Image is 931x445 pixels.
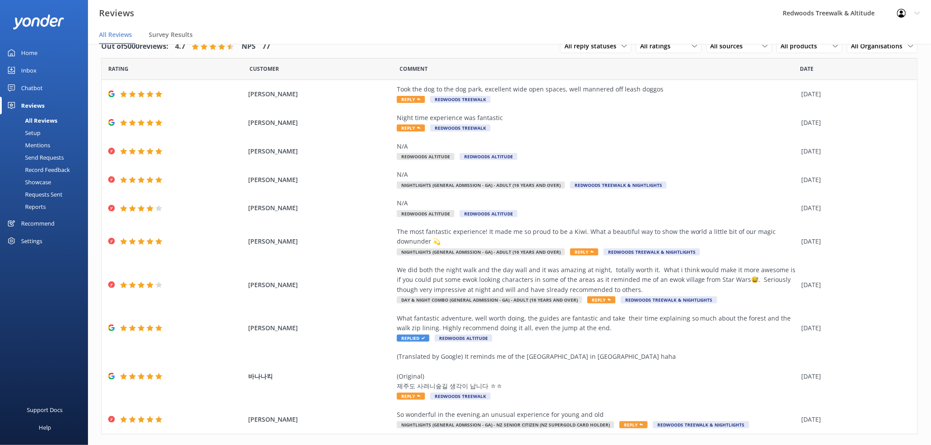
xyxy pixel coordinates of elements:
div: Recommend [21,215,55,232]
div: Help [39,419,51,436]
div: Send Requests [5,151,64,164]
img: yonder-white-logo.png [13,15,64,29]
div: [DATE] [802,323,906,333]
a: Mentions [5,139,88,151]
h4: 4.7 [175,41,185,52]
span: Nightlights (General Admission - GA) - NZ Senior Citizen (NZ SuperGold Card Holder) [397,421,614,428]
div: So wonderful in the evening.an unusual experience for young and old [397,410,797,419]
div: Mentions [5,139,50,151]
a: Record Feedback [5,164,88,176]
div: Reports [5,201,46,213]
div: [DATE] [802,415,906,424]
span: Replied [397,335,429,342]
span: Nightlights (General Admission - GA) - Adult (16 years and over) [397,248,565,255]
span: Reply [587,296,616,303]
div: N/A [397,170,797,179]
span: Reply [397,393,425,400]
span: Redwoods Treewalk & Nightlights [604,248,700,255]
div: Support Docs [27,401,63,419]
div: [DATE] [802,237,906,246]
span: [PERSON_NAME] [248,175,392,185]
span: Redwoods Treewalk [430,393,491,400]
div: The most fantastic experience! It made me so proud to be a Kiwi. What a beautiful way to show the... [397,227,797,247]
span: Redwoods Altitude [397,210,455,217]
span: Redwoods Altitude [397,153,455,160]
div: Night time experience was fantastic [397,113,797,123]
span: Redwoods Treewalk & Nightlights [570,182,667,189]
span: Date [249,65,279,73]
span: Nightlights (General Admission - GA) - Adult (16 years and over) [397,182,565,189]
span: [PERSON_NAME] [248,280,392,290]
div: Setup [5,127,40,139]
a: Requests Sent [5,188,88,201]
span: Redwoods Altitude [460,210,517,217]
div: Reviews [21,97,44,114]
div: N/A [397,198,797,208]
span: [PERSON_NAME] [248,118,392,128]
span: [PERSON_NAME] [248,323,392,333]
div: [DATE] [802,372,906,381]
a: All Reviews [5,114,88,127]
span: [PERSON_NAME] [248,203,392,213]
div: Chatbot [21,79,43,97]
h4: Out of 5000 reviews: [101,41,169,52]
span: Day & Night Combo (General Admission - GA) - Adult (16 years and over) [397,296,582,303]
span: All products [781,41,823,51]
span: [PERSON_NAME] [248,415,392,424]
div: [DATE] [802,146,906,156]
span: All Reviews [99,30,132,39]
span: 바나나킥 [248,372,392,381]
div: Requests Sent [5,188,62,201]
div: All Reviews [5,114,57,127]
a: Showcase [5,176,88,188]
div: N/A [397,142,797,151]
span: [PERSON_NAME] [248,146,392,156]
span: Date [800,65,814,73]
h3: Reviews [99,6,134,20]
span: Survey Results [149,30,193,39]
span: All Organisations [851,41,908,51]
div: We did both the night walk and the day wall and it was amazing at night, totally worth it. What i... [397,265,797,295]
span: Reply [397,96,425,103]
div: [DATE] [802,280,906,290]
div: Record Feedback [5,164,70,176]
div: [DATE] [802,89,906,99]
div: Settings [21,232,42,250]
span: Reply [397,124,425,131]
h4: 77 [262,41,270,52]
span: Redwoods Treewalk [430,96,491,103]
div: Inbox [21,62,37,79]
span: Redwoods Treewalk & Nightlights [653,421,749,428]
span: All sources [711,41,748,51]
span: [PERSON_NAME] [248,89,392,99]
span: Reply [570,248,598,255]
span: All ratings [640,41,676,51]
span: Date [108,65,128,73]
span: Redwoods Treewalk [430,124,491,131]
a: Setup [5,127,88,139]
span: Redwoods Altitude [460,153,517,160]
div: [DATE] [802,175,906,185]
div: [DATE] [802,118,906,128]
span: Reply [619,421,648,428]
div: (Translated by Google) It reminds me of the [GEOGRAPHIC_DATA] in [GEOGRAPHIC_DATA] haha (Original... [397,352,797,391]
div: [DATE] [802,203,906,213]
div: Home [21,44,37,62]
div: Showcase [5,176,51,188]
span: Redwoods Treewalk & Nightlights [621,296,717,303]
div: Took the dog to the dog park, excellent wide open spaces, well mannered off leash doggos [397,84,797,94]
a: Send Requests [5,151,88,164]
h4: NPS [242,41,256,52]
span: All reply statuses [564,41,622,51]
div: What fantastic adventure, well worth doing, the guides are fantastic and take their time explaini... [397,314,797,333]
span: [PERSON_NAME] [248,237,392,246]
a: Reports [5,201,88,213]
span: Question [400,65,428,73]
span: Redwoods Altitude [435,335,492,342]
